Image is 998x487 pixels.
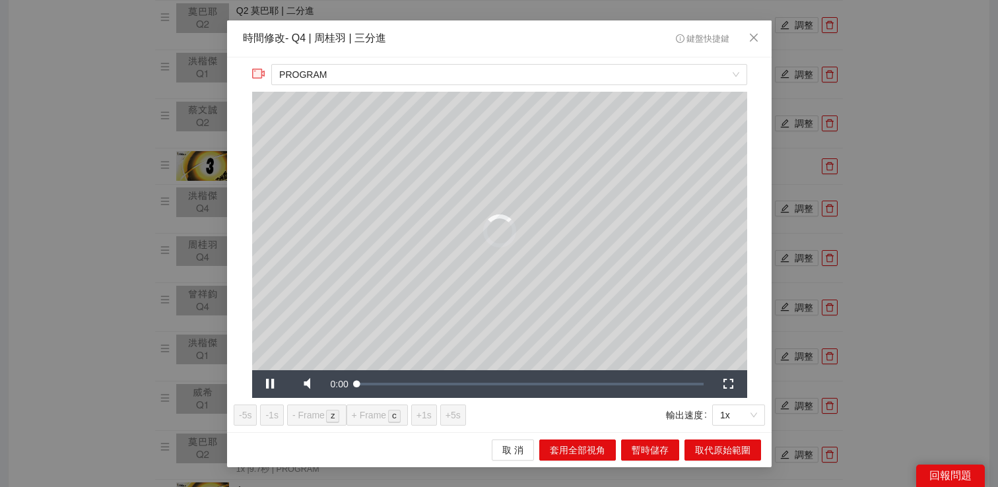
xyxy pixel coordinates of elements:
[675,34,684,43] span: info-circle
[251,67,265,80] span: video-camera
[502,442,523,457] span: 取 消
[286,404,346,425] button: - Framez
[411,404,436,425] button: +1s
[550,442,605,457] span: 套用全部視角
[916,465,985,487] div: 回報問題
[243,31,386,46] div: 時間修改 - Q4 | 周桂羽 | 三分進
[330,378,348,389] span: 0:00
[492,439,534,460] button: 取 消
[632,442,669,457] span: 暫時儲存
[251,370,288,397] button: Pause
[675,34,729,44] span: 鍵盤快捷鍵
[279,65,739,84] span: PROGRAM
[736,20,772,56] button: Close
[695,442,750,457] span: 取代原始範圍
[748,32,759,43] span: close
[539,439,616,460] button: 套用全部視角
[260,404,283,425] button: -1s
[666,404,712,425] label: 輸出速度
[720,405,757,424] span: 1x
[356,382,703,385] div: Progress Bar
[346,404,407,425] button: + Framec
[710,370,747,397] button: Fullscreen
[684,439,761,460] button: 取代原始範圍
[621,439,679,460] button: 暫時儲存
[440,404,465,425] button: +5s
[288,370,325,397] button: Mute
[234,404,257,425] button: -5s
